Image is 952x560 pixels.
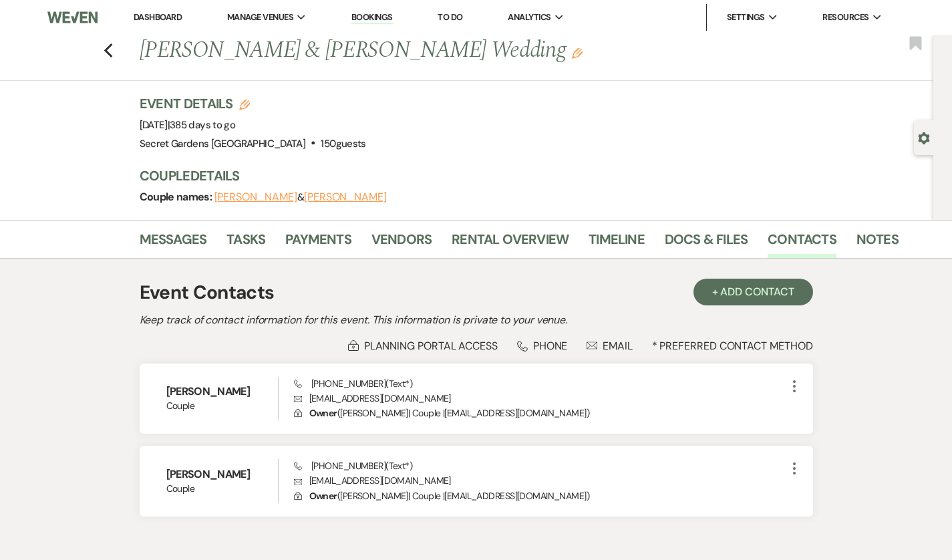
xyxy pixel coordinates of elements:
[822,11,868,24] span: Resources
[166,399,278,413] span: Couple
[587,339,633,353] div: Email
[214,192,297,202] button: [PERSON_NAME]
[589,229,645,258] a: Timeline
[294,460,412,472] span: [PHONE_NUMBER] (Text*)
[351,11,393,24] a: Bookings
[140,312,813,328] h2: Keep track of contact information for this event. This information is private to your venue.
[140,118,236,132] span: [DATE]
[140,35,738,67] h1: [PERSON_NAME] & [PERSON_NAME] Wedding
[438,11,462,23] a: To Do
[47,3,98,31] img: Weven Logo
[214,190,387,204] span: &
[856,229,899,258] a: Notes
[918,131,930,144] button: Open lead details
[166,467,278,482] h6: [PERSON_NAME]
[294,391,786,406] p: [EMAIL_ADDRESS][DOMAIN_NAME]
[309,407,337,419] span: Owner
[321,137,365,150] span: 150 guests
[572,47,583,59] button: Edit
[166,482,278,496] span: Couple
[227,11,293,24] span: Manage Venues
[517,339,568,353] div: Phone
[665,229,748,258] a: Docs & Files
[140,279,275,307] h1: Event Contacts
[452,229,569,258] a: Rental Overview
[508,11,550,24] span: Analytics
[768,229,836,258] a: Contacts
[285,229,351,258] a: Payments
[140,190,214,204] span: Couple names:
[170,118,235,132] span: 385 days to go
[294,378,412,390] span: [PHONE_NUMBER] (Text*)
[294,406,786,420] p: ( [PERSON_NAME] | Couple | [EMAIL_ADDRESS][DOMAIN_NAME] )
[140,229,207,258] a: Messages
[727,11,765,24] span: Settings
[309,490,337,502] span: Owner
[140,137,306,150] span: Secret Gardens [GEOGRAPHIC_DATA]
[140,94,366,113] h3: Event Details
[226,229,265,258] a: Tasks
[371,229,432,258] a: Vendors
[294,473,786,488] p: [EMAIL_ADDRESS][DOMAIN_NAME]
[294,488,786,503] p: ( [PERSON_NAME] | Couple | [EMAIL_ADDRESS][DOMAIN_NAME] )
[166,384,278,399] h6: [PERSON_NAME]
[134,11,182,23] a: Dashboard
[168,118,235,132] span: |
[140,339,813,353] div: * Preferred Contact Method
[304,192,387,202] button: [PERSON_NAME]
[693,279,813,305] button: + Add Contact
[348,339,498,353] div: Planning Portal Access
[140,166,888,185] h3: Couple Details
